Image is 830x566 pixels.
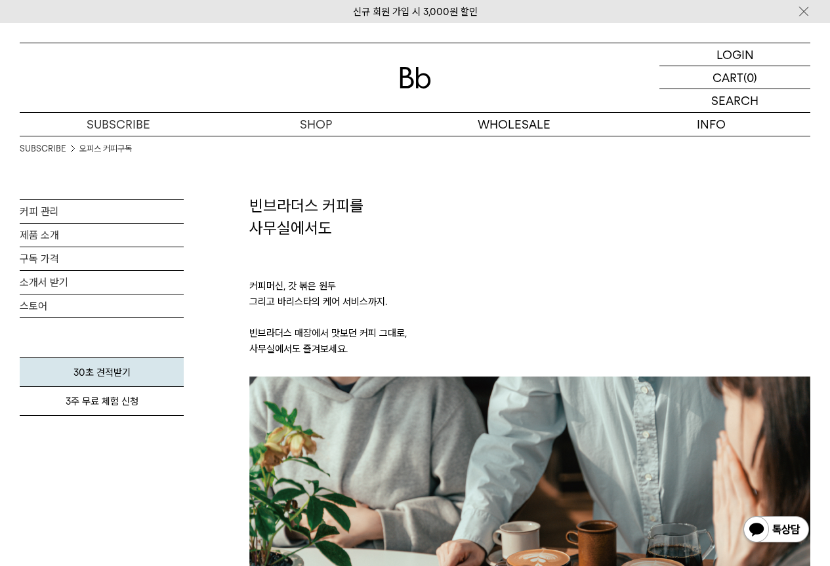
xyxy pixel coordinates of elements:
[659,66,810,89] a: CART (0)
[20,113,217,136] a: SUBSCRIBE
[20,142,66,155] a: SUBSCRIBE
[20,224,184,247] a: 제품 소개
[217,113,415,136] a: SHOP
[659,43,810,66] a: LOGIN
[716,43,754,66] p: LOGIN
[613,113,810,136] p: INFO
[20,294,184,317] a: 스토어
[79,142,132,155] a: 오피스 커피구독
[415,113,613,136] p: WHOLESALE
[249,239,810,376] p: 커피머신, 갓 볶은 원두 그리고 바리스타의 케어 서비스까지. 빈브라더스 매장에서 맛보던 커피 그대로, 사무실에서도 즐겨보세요.
[20,271,184,294] a: 소개서 받기
[713,66,743,89] p: CART
[400,67,431,89] img: 로고
[20,247,184,270] a: 구독 가격
[20,387,184,416] a: 3주 무료 체험 신청
[20,200,184,223] a: 커피 관리
[743,66,757,89] p: (0)
[742,515,810,546] img: 카카오톡 채널 1:1 채팅 버튼
[711,89,758,112] p: SEARCH
[20,357,184,387] a: 30초 견적받기
[249,195,810,239] h2: 빈브라더스 커피를 사무실에서도
[353,6,478,18] a: 신규 회원 가입 시 3,000원 할인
